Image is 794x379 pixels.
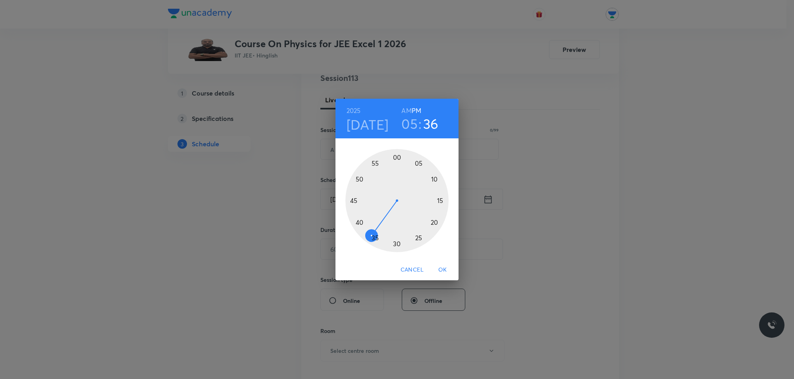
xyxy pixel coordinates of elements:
[401,115,418,132] button: 05
[418,115,422,132] h3: :
[401,105,411,116] button: AM
[423,115,439,132] button: 36
[401,265,424,275] span: Cancel
[397,262,427,277] button: Cancel
[347,116,389,133] button: [DATE]
[347,105,361,116] button: 2025
[433,265,452,275] span: OK
[412,105,421,116] button: PM
[430,262,455,277] button: OK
